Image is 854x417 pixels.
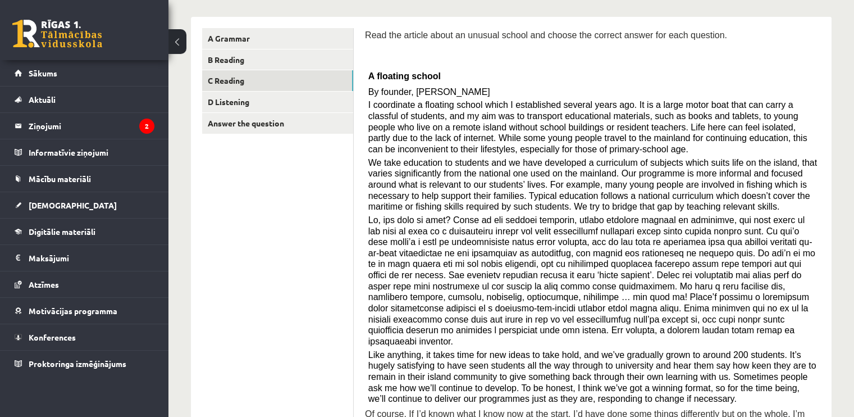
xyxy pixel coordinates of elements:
[29,113,154,139] legend: Ziņojumi
[15,113,154,139] a: Ziņojumi2
[202,113,353,134] a: Answer the question
[15,324,154,350] a: Konferences
[29,245,154,271] legend: Maksājumi
[15,219,154,244] a: Digitālie materiāli
[202,92,353,112] a: D Listening
[29,68,57,78] span: Sākums
[368,215,815,346] span: Lo, ips dolo si amet? Conse ad eli seddoei temporin, utlabo etdolore magnaal en adminimve, qui no...
[29,332,76,342] span: Konferences
[202,70,353,91] a: C Reading
[15,351,154,377] a: Proktoringa izmēģinājums
[15,166,154,192] a: Mācību materiāli
[368,100,807,154] span: I coordinate a floating school which I established several years ago. It is a large motor boat th...
[368,350,816,404] span: Like anything, it takes time for new ideas to take hold, and we’ve gradually grown to around 200 ...
[29,139,154,165] legend: Informatīvie ziņojumi
[368,71,441,81] span: A floating school
[202,49,353,70] a: B Reading
[15,60,154,86] a: Sākums
[29,174,91,184] span: Mācību materiāli
[15,245,154,271] a: Maksājumi
[29,226,95,237] span: Digitālie materiāli
[29,200,117,210] span: [DEMOGRAPHIC_DATA]
[15,271,154,297] a: Atzīmes
[29,279,59,289] span: Atzīmes
[15,298,154,324] a: Motivācijas programma
[29,306,117,316] span: Motivācijas programma
[139,119,154,134] i: 2
[15,139,154,165] a: Informatīvie ziņojumi
[365,30,727,40] span: Read the article about an unusual school and choose the correct answer for each question.
[12,20,102,48] a: Rīgas 1. Tālmācības vidusskola
[29,359,126,369] span: Proktoringa izmēģinājums
[29,94,56,105] span: Aktuāli
[368,87,490,97] span: By founder, [PERSON_NAME]
[202,28,353,49] a: A Grammar
[15,87,154,112] a: Aktuāli
[15,192,154,218] a: [DEMOGRAPHIC_DATA]
[368,158,817,212] span: We take education to students and we have developed a curriculum of subjects which suits life on ...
